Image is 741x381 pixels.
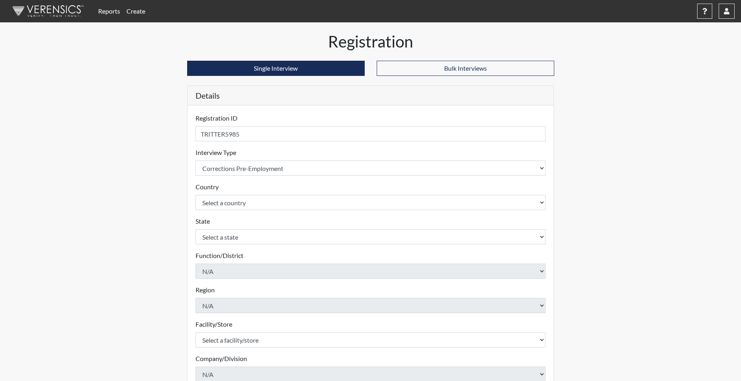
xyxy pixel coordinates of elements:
label: Region [196,285,215,295]
button: Bulk Interviews [377,61,554,76]
h1: Registration [187,32,554,51]
label: State [196,216,210,226]
label: Company/Division [196,354,247,363]
input: Insert a Registration ID, which needs to be a unique alphanumeric value for each interviewee [196,126,546,141]
button: Single Interview [187,61,365,76]
label: Country [196,182,219,192]
a: Create [123,3,148,19]
h5: Details [188,86,554,105]
label: Function/District [196,251,243,260]
label: Registration ID [196,113,237,123]
label: Interview Type [196,148,236,157]
a: Reports [95,3,123,19]
label: Facility/Store [196,319,232,329]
